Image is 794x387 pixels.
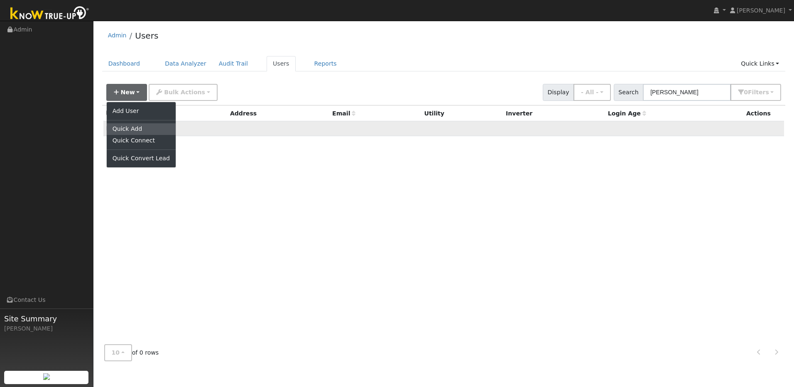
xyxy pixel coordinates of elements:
div: Address [230,109,326,118]
img: retrieve [43,373,50,380]
button: 0Filters [730,84,781,101]
a: Users [267,56,296,71]
a: Quick Add [107,123,176,135]
span: Filter [748,89,769,96]
a: Quick Convert Lead [107,153,176,164]
span: Search [614,84,643,101]
a: Quick Connect [107,135,176,147]
span: of 0 rows [104,344,159,361]
td: None [103,121,784,136]
button: New [106,84,147,101]
span: Site Summary [4,313,89,324]
a: Data Analyzer [159,56,213,71]
div: Utility [424,109,500,118]
span: Display [543,84,574,101]
span: [PERSON_NAME] [737,7,785,14]
a: Add User [107,105,176,117]
a: Admin [108,32,127,39]
a: Audit Trail [213,56,254,71]
span: 10 [112,349,120,356]
span: Bulk Actions [164,89,205,96]
button: 10 [104,344,132,361]
button: Bulk Actions [149,84,217,101]
div: Inverter [506,109,602,118]
a: Dashboard [102,56,147,71]
span: s [765,89,769,96]
a: Reports [308,56,343,71]
div: [PERSON_NAME] [4,324,89,333]
img: Know True-Up [6,5,93,23]
a: Users [135,31,158,41]
a: Quick Links [735,56,785,71]
span: New [120,89,135,96]
span: Email [332,110,355,117]
input: Search [643,84,731,101]
div: Actions [746,109,781,118]
button: - All - [573,84,611,101]
span: Days since last login [608,110,646,117]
